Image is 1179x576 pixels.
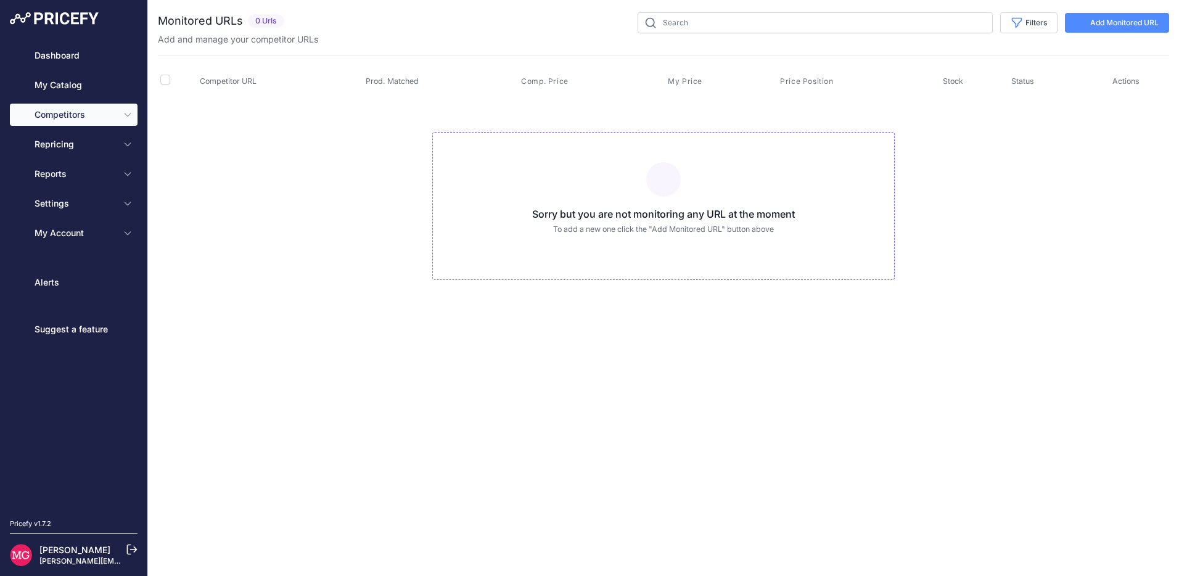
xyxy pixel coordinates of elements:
[10,519,51,529] div: Pricefy v1.7.2
[521,76,569,86] span: Comp. Price
[10,133,138,155] button: Repricing
[10,318,138,340] a: Suggest a feature
[366,76,419,86] span: Prod. Matched
[443,207,884,221] h3: Sorry but you are not monitoring any URL at the moment
[10,104,138,126] button: Competitors
[35,138,115,150] span: Repricing
[521,76,571,86] button: Comp. Price
[10,12,99,25] img: Pricefy Logo
[200,76,257,86] span: Competitor URL
[39,556,229,566] a: [PERSON_NAME][EMAIL_ADDRESS][DOMAIN_NAME]
[10,74,138,96] a: My Catalog
[443,224,884,236] p: To add a new one click the "Add Monitored URL" button above
[10,163,138,185] button: Reports
[668,76,702,86] span: My Price
[638,12,993,33] input: Search
[35,168,115,180] span: Reports
[10,192,138,215] button: Settings
[158,33,318,46] p: Add and manage your competitor URLs
[10,44,138,504] nav: Sidebar
[10,271,138,294] a: Alerts
[248,14,284,28] span: 0 Urls
[1112,76,1140,86] span: Actions
[158,12,243,30] h2: Monitored URLs
[1011,76,1034,86] span: Status
[780,76,833,86] span: Price Position
[668,76,705,86] button: My Price
[780,76,836,86] button: Price Position
[1000,12,1058,33] button: Filters
[35,227,115,239] span: My Account
[1065,13,1169,33] a: Add Monitored URL
[35,197,115,210] span: Settings
[35,109,115,121] span: Competitors
[39,545,110,555] a: [PERSON_NAME]
[10,222,138,244] button: My Account
[943,76,963,86] span: Stock
[10,44,138,67] a: Dashboard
